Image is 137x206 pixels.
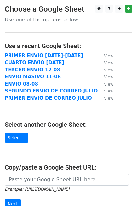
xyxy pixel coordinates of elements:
[98,95,113,101] a: View
[5,16,132,23] p: Use one of the options below...
[104,75,113,79] small: View
[98,60,113,65] a: View
[98,88,113,94] a: View
[5,187,69,192] small: Example: [URL][DOMAIN_NAME]
[5,174,129,186] input: Paste your Google Sheet URL here
[5,42,132,50] h4: Use a recent Google Sheet:
[104,53,113,58] small: View
[5,164,132,171] h4: Copy/paste a Google Sheet URL:
[5,5,132,14] h3: Choose a Google Sheet
[98,74,113,80] a: View
[5,121,132,128] h4: Select another Google Sheet:
[5,67,60,73] a: TERCER ENVIO 12-08
[5,133,28,143] a: Select...
[5,74,61,80] a: ENVIO MASIVO 11-08
[5,60,64,65] a: CUARTO ENVIO [DATE]
[5,81,38,87] a: ENVIO 08-08
[98,53,113,58] a: View
[98,67,113,73] a: View
[5,95,92,101] a: PRIMER ENVIO DE CORREO JULIO
[104,89,113,93] small: View
[104,82,113,86] small: View
[104,68,113,72] small: View
[5,53,83,58] a: PRIMER ENVIO [DATE]-[DATE]
[98,81,113,87] a: View
[104,96,113,101] small: View
[104,60,113,65] small: View
[5,88,98,94] a: SEGUNDO ENVIO DE CORREO JULIO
